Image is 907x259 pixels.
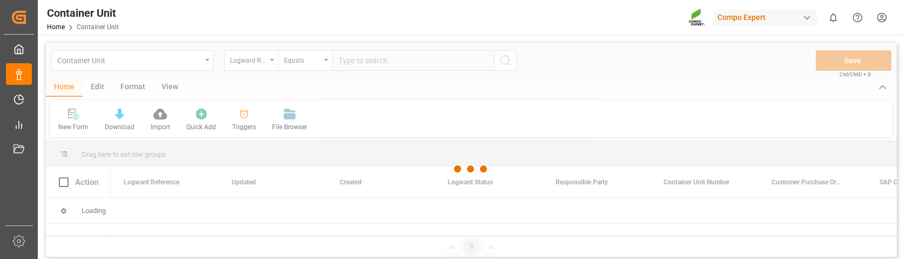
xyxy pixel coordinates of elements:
div: Compo Expert [713,10,817,25]
div: Container Unit [47,5,119,21]
button: Help Center [845,5,870,30]
button: show 0 new notifications [821,5,845,30]
button: Compo Expert [713,7,821,28]
img: Screenshot%202023-09-29%20at%2010.02.21.png_1712312052.png [688,8,706,27]
a: Home [47,23,65,31]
